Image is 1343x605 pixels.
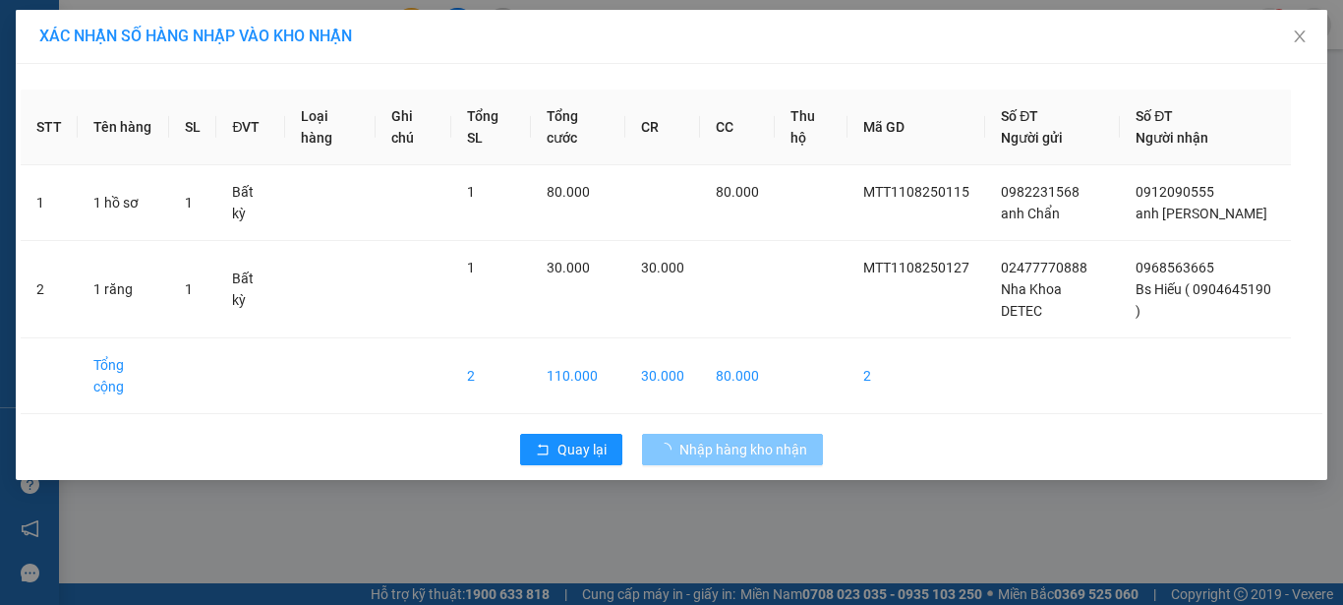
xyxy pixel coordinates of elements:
span: loading [658,443,679,456]
th: Mã GD [847,90,985,165]
span: 1 [467,184,475,200]
span: 80.000 [547,184,590,200]
th: SL [169,90,216,165]
span: 0912090555 [1136,184,1214,200]
button: Close [1272,10,1327,65]
td: Bất kỳ [216,165,285,241]
td: 2 [847,338,985,414]
span: 0982231568 [1001,184,1080,200]
span: Số ĐT [1001,108,1038,124]
th: Tổng SL [451,90,531,165]
td: 2 [451,338,531,414]
td: Bất kỳ [216,241,285,338]
span: MTT1108250115 [863,184,969,200]
td: 1 [21,165,78,241]
span: rollback [536,443,550,458]
th: CC [700,90,775,165]
td: 2 [21,241,78,338]
th: STT [21,90,78,165]
span: 30.000 [547,260,590,275]
td: 1 răng [78,241,169,338]
span: MTT1108250127 [863,260,969,275]
th: Thu hộ [775,90,847,165]
button: Nhập hàng kho nhận [642,434,823,465]
span: anh [PERSON_NAME] [1136,206,1267,221]
span: Gửi hàng [GEOGRAPHIC_DATA]: Hotline: [16,57,204,127]
th: Loại hàng [285,90,376,165]
span: anh Chẩn [1001,206,1060,221]
th: CR [625,90,700,165]
td: 110.000 [531,338,625,414]
span: Nhập hàng kho nhận [679,439,807,460]
span: 30.000 [641,260,684,275]
th: Tên hàng [78,90,169,165]
span: 1 [185,195,193,211]
span: 02477770888 [1001,260,1087,275]
span: Gửi hàng Hạ Long: Hotline: [25,132,196,184]
button: rollbackQuay lại [520,434,622,465]
span: 1 [185,281,193,297]
td: 1 hồ sơ [78,165,169,241]
td: 30.000 [625,338,700,414]
span: Bs Hiếu ( 0904645190 ) [1136,281,1271,319]
th: ĐVT [216,90,285,165]
span: 1 [467,260,475,275]
th: Tổng cước [531,90,625,165]
strong: 0888 827 827 - 0848 827 827 [48,92,204,127]
span: Người nhận [1136,130,1208,146]
strong: 024 3236 3236 - [17,75,204,109]
span: 0968563665 [1136,260,1214,275]
span: Nha Khoa DETEC [1001,281,1062,319]
span: 80.000 [716,184,759,200]
span: Người gửi [1001,130,1063,146]
td: Tổng cộng [78,338,169,414]
span: close [1292,29,1308,44]
strong: Công ty TNHH Phúc Xuyên [28,10,192,52]
span: Số ĐT [1136,108,1173,124]
td: 80.000 [700,338,775,414]
span: XÁC NHẬN SỐ HÀNG NHẬP VÀO KHO NHẬN [39,27,352,45]
th: Ghi chú [376,90,451,165]
span: Quay lại [557,439,607,460]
